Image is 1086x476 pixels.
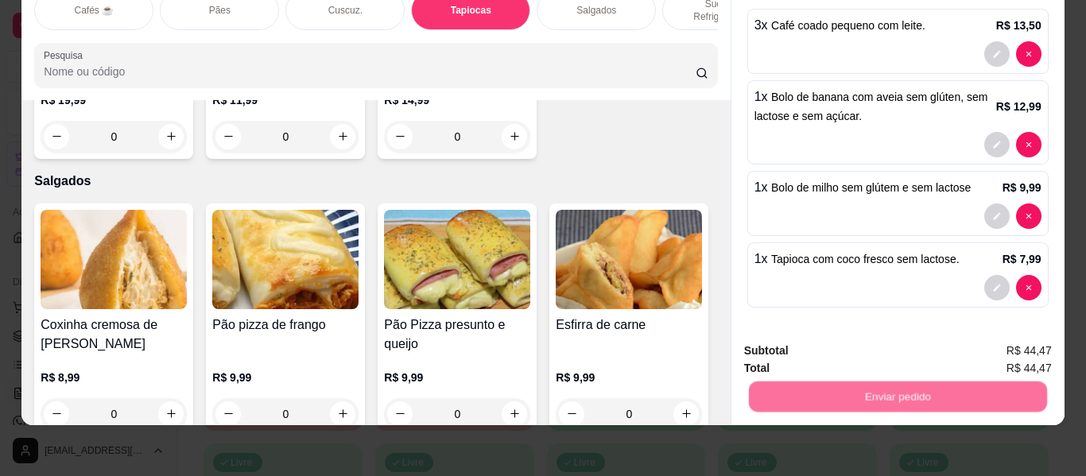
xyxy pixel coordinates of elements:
[44,401,69,427] button: decrease-product-quantity
[771,181,971,194] span: Bolo de milho sem glútem e sem lactose
[771,253,960,265] span: Tapioca com coco fresco sem lactose.
[34,172,717,191] p: Salgados
[1003,180,1041,195] p: R$ 9,99
[384,210,530,309] img: product-image
[41,315,187,354] h4: Coxinha cremosa de [PERSON_NAME]
[984,132,1010,157] button: decrease-product-quantity
[1016,132,1041,157] button: decrease-product-quantity
[158,401,184,427] button: increase-product-quantity
[1016,41,1041,67] button: decrease-product-quantity
[1003,251,1041,267] p: R$ 7,99
[556,315,702,335] h4: Esfirra de carne
[1016,203,1041,229] button: decrease-product-quantity
[387,401,413,427] button: decrease-product-quantity
[41,92,187,108] p: R$ 19,99
[1016,275,1041,300] button: decrease-product-quantity
[44,48,88,62] label: Pesquisa
[984,203,1010,229] button: decrease-product-quantity
[74,4,114,17] p: Cafés ☕
[556,370,702,385] p: R$ 9,99
[330,401,355,427] button: increase-product-quantity
[212,315,359,335] h4: Pão pizza de frango
[984,275,1010,300] button: decrease-product-quantity
[158,124,184,149] button: increase-product-quantity
[502,401,527,427] button: increase-product-quantity
[209,4,231,17] p: Pães
[754,91,988,122] span: Bolo de banana com aveia sem glúten, sem lactose e sem açúcar.
[556,210,702,309] img: product-image
[754,16,925,35] p: 3 x
[996,17,1041,33] p: R$ 13,50
[44,124,69,149] button: decrease-product-quantity
[212,92,359,108] p: R$ 11,99
[384,370,530,385] p: R$ 9,99
[384,92,530,108] p: R$ 14,99
[212,370,359,385] p: R$ 9,99
[328,4,363,17] p: Cuscuz.
[502,124,527,149] button: increase-product-quantity
[212,210,359,309] img: product-image
[984,41,1010,67] button: decrease-product-quantity
[996,99,1041,114] p: R$ 12,99
[771,19,925,32] span: Café coado pequeno com leite.
[330,124,355,149] button: increase-product-quantity
[576,4,616,17] p: Salgados
[748,381,1046,412] button: Enviar pedido
[754,250,960,269] p: 1 x
[41,210,187,309] img: product-image
[41,370,187,385] p: R$ 8,99
[215,401,241,427] button: decrease-product-quantity
[387,124,413,149] button: decrease-product-quantity
[754,87,996,126] p: 1 x
[673,401,699,427] button: increase-product-quantity
[754,178,972,197] p: 1 x
[215,124,241,149] button: decrease-product-quantity
[559,401,584,427] button: decrease-product-quantity
[451,4,491,17] p: Tapiocas
[44,64,696,79] input: Pesquisa
[384,315,530,354] h4: Pão Pizza presunto e queijo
